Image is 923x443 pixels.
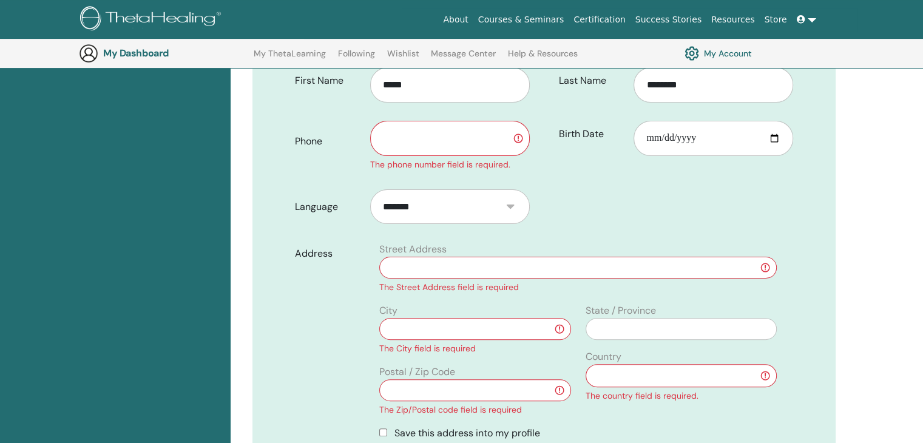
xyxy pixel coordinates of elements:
[338,49,375,68] a: Following
[473,8,569,31] a: Courses & Seminars
[79,44,98,63] img: generic-user-icon.jpg
[438,8,473,31] a: About
[379,365,455,379] label: Postal / Zip Code
[706,8,760,31] a: Resources
[370,158,530,171] div: The phone number field is required.
[379,281,777,294] div: The Street Address field is required
[80,6,225,33] img: logo.png
[394,427,540,439] span: Save this address into my profile
[379,242,447,257] label: Street Address
[379,342,570,355] div: The City field is required
[286,69,370,92] label: First Name
[550,69,634,92] label: Last Name
[286,242,372,265] label: Address
[586,303,656,318] label: State / Province
[286,130,370,153] label: Phone
[379,404,570,416] div: The Zip/Postal code field is required
[685,43,699,64] img: cog.svg
[569,8,630,31] a: Certification
[685,43,752,64] a: My Account
[760,8,792,31] a: Store
[254,49,326,68] a: My ThetaLearning
[379,303,397,318] label: City
[286,195,370,218] label: Language
[586,350,621,364] label: Country
[631,8,706,31] a: Success Stories
[508,49,578,68] a: Help & Resources
[586,390,777,402] div: The country field is required.
[431,49,496,68] a: Message Center
[387,49,419,68] a: Wishlist
[103,47,225,59] h3: My Dashboard
[550,123,634,146] label: Birth Date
